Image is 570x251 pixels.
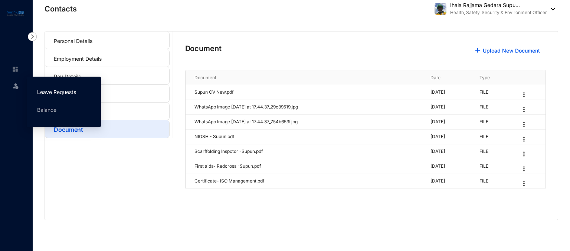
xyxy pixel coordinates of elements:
[450,1,547,9] p: Ihala Rajjama Gedara Supu...
[520,106,528,113] img: more.27664ee4a8faa814348e188645a3c1fc.svg
[430,118,471,125] p: [DATE]
[483,47,540,54] a: Upload New Document
[479,89,511,96] p: FILE
[194,118,422,125] p: WhatsApp Image [DATE] at 17.44.37_754b653f.jpg
[430,148,471,155] p: [DATE]
[430,89,471,96] p: [DATE]
[194,89,422,96] p: Supun CV New.pdf
[430,133,471,140] p: [DATE]
[479,163,511,170] p: FILE
[37,89,76,95] a: Leave Requests
[6,62,24,77] li: Home
[194,148,422,155] p: Scarffolding Inspctor -Supun.pdf
[520,91,528,98] img: more.27664ee4a8faa814348e188645a3c1fc.svg
[186,70,422,85] th: Document
[450,9,547,16] p: Health, Safety, Security & Environment Officer
[520,165,528,173] img: more.27664ee4a8faa814348e188645a3c1fc.svg
[520,135,528,143] img: more.27664ee4a8faa814348e188645a3c1fc.svg
[475,48,480,53] img: plus-blue.82faced185f92b6205e0ad2e478a7993.svg
[430,163,471,170] p: [DATE]
[194,178,422,185] p: Certificate- ISO Management.pdf
[194,133,422,140] p: NIOSH - Supun.pdf
[194,163,422,170] p: First aids- Redcross -Supun.pdf
[520,121,528,128] img: more.27664ee4a8faa814348e188645a3c1fc.svg
[12,66,19,73] img: home-unselected.a29eae3204392db15eaf.svg
[54,56,102,62] a: Employment Details
[479,148,511,155] p: FILE
[471,70,511,85] th: Type
[479,104,511,111] p: FILE
[479,133,511,140] p: FILE
[12,82,19,90] img: leave-unselected.2934df6273408c3f84d9.svg
[28,32,37,41] img: nav-icon-right.af6afadce00d159da59955279c43614e.svg
[54,73,81,80] a: Pay Details
[422,70,471,85] th: Date
[430,178,471,185] p: [DATE]
[469,43,546,58] button: Upload New Document
[479,118,511,125] p: FILE
[435,3,446,15] img: file-1740898491306_528f5514-e393-46a8-abe0-f02cd7a6b571
[430,104,471,111] p: [DATE]
[547,8,555,10] img: dropdown-black.8e83cc76930a90b1a4fdb6d089b7bf3a.svg
[54,38,92,44] a: Personal Details
[194,104,422,111] p: WhatsApp Image [DATE] at 17.44.37_29c39519.jpg
[7,9,24,17] img: logo
[520,180,528,187] img: more.27664ee4a8faa814348e188645a3c1fc.svg
[185,43,426,54] p: Document
[45,4,77,14] p: Contacts
[520,150,528,158] img: more.27664ee4a8faa814348e188645a3c1fc.svg
[37,107,56,113] a: Balance
[479,178,511,185] p: FILE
